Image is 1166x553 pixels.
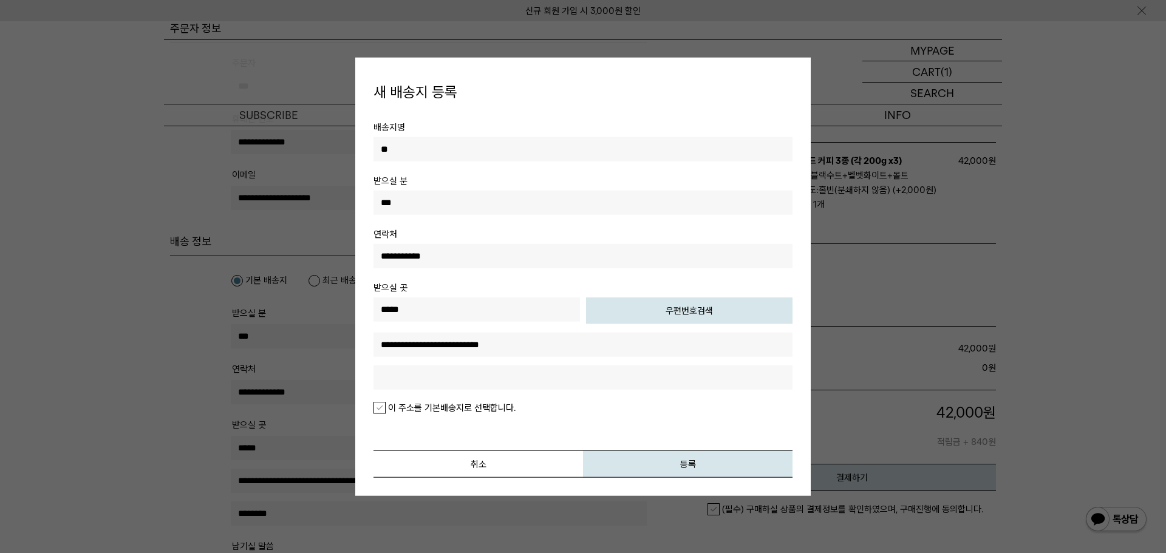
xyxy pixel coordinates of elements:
h4: 새 배송지 등록 [373,81,793,102]
label: 이 주소를 기본배송지로 선택합니다. [373,402,516,414]
span: 연락처 [373,229,397,240]
span: 배송지명 [373,122,405,133]
span: 받으실 분 [373,175,407,186]
button: 우편번호검색 [586,297,793,324]
button: 등록 [583,450,793,478]
span: 받으실 곳 [373,282,407,293]
button: 취소 [373,450,583,478]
